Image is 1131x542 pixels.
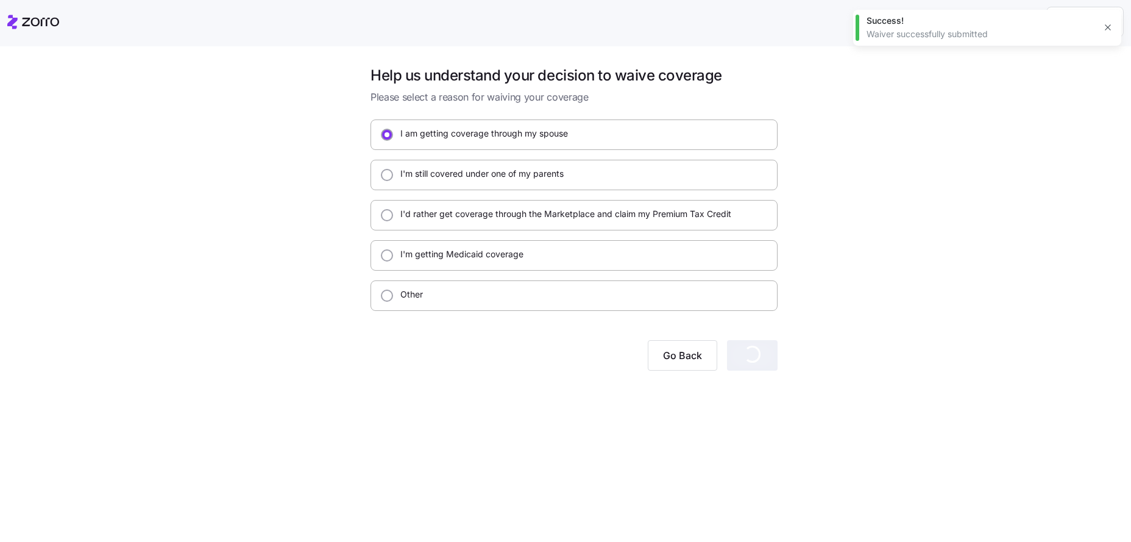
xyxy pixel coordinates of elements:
label: I am getting coverage through my spouse [393,127,568,140]
button: Go Back [648,340,717,371]
h1: Help us understand your decision to waive coverage [370,66,778,85]
label: Other [393,288,423,301]
div: Waiver successfully submitted [867,28,1094,40]
label: I'm getting Medicaid coverage [393,248,523,260]
span: Please select a reason for waiving your coverage [370,90,778,105]
label: I'm still covered under one of my parents [393,168,564,180]
div: Success! [867,15,1094,27]
label: I'd rather get coverage through the Marketplace and claim my Premium Tax Credit [393,208,731,220]
span: Go Back [663,348,702,363]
